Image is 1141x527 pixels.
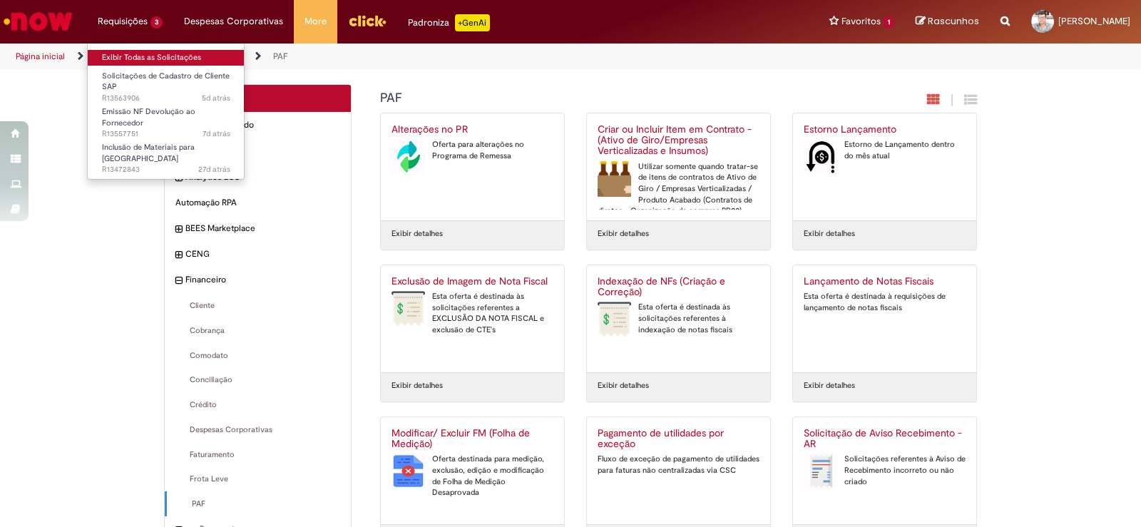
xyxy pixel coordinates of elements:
a: Aberto R13563906 : Solicitações de Cadastro de Cliente SAP [88,68,245,99]
i: expandir categoria CENG [175,248,182,262]
i: expandir categoria BEES Marketplace [175,222,182,237]
span: Despesas Corporativas [184,14,283,29]
a: Alterações no PR Alterações no PR Oferta para alterações no Programa de Remessa [381,113,564,220]
span: CENG [185,248,340,260]
h2: Pagamento de utilidades por exceção [598,428,759,451]
span: Inclusão de Materiais para [GEOGRAPHIC_DATA] [102,142,195,164]
div: Cobrança [165,318,351,344]
h2: Criar ou Incluir Item em Contrato - (Ativo de Giro/Empresas Verticalizadas e Insumos) [598,124,759,158]
span: Emissão NF Devolução ao Fornecedor [102,106,195,128]
i: Exibição em cartão [927,93,940,106]
a: Solicitação de Aviso Recebimento - AR Solicitação de Aviso Recebimento - AR Solicitações referent... [793,417,976,524]
img: ServiceNow [1,7,75,36]
span: Analytics BSC [185,171,340,183]
a: Criar ou Incluir Item em Contrato - (Ativo de Giro/Empresas Verticalizadas e Insumos) Criar ou In... [587,113,770,220]
a: Estorno Lançamento Estorno Lançamento Estorno de Lançamento dentro do mês atual [793,113,976,220]
h2: Alterações no PR [392,124,553,135]
span: 27d atrás [198,164,230,175]
time: 24/09/2025 16:10:52 [202,93,230,103]
a: Exibir detalhes [598,228,649,240]
a: Exibir detalhes [598,380,649,392]
span: Requisições [98,14,148,29]
div: Oferta destinada para medição, exclusão, edição e modificação de Folha de Medição Desaprovada [392,454,553,498]
a: Exclusão de Imagem de Nota Fiscal Exclusão de Imagem de Nota Fiscal Esta oferta é destinada às so... [381,265,564,372]
a: Aberto R13472843 : Inclusão de Materiais para Estoques [88,140,245,170]
ul: Trilhas de página [11,44,750,70]
i: Exibição de grade [964,93,977,106]
span: Favoritos [841,14,881,29]
img: Exclusão de Imagem de Nota Fiscal [392,291,425,327]
div: Esta oferta é destinada às solicitações referentes a EXCLUSÃO DA NOTA FISCAL e exclusão de CTE's [392,291,553,336]
span: 7d atrás [203,128,230,139]
span: | [951,92,953,108]
h2: Estorno Lançamento [804,124,966,135]
h2: Categorias [175,92,340,105]
p: +GenAi [455,14,490,31]
span: R13557751 [102,128,230,140]
div: Esta oferta é destinada à requisições de lançamento de notas fiscais [804,291,966,313]
div: Comodato [165,343,351,369]
span: PAF [178,498,340,510]
img: Solicitação de Aviso Recebimento - AR [804,454,837,489]
div: Padroniza [408,14,490,31]
div: Fluxo de exceção de pagamento de utilidades para faturas não centralizadas via CSC [598,454,759,476]
span: More [305,14,327,29]
div: Conciliação [165,367,351,393]
span: Cobrança [175,325,340,337]
a: Página inicial [16,51,65,62]
div: Esta oferta é destinada às solicitações referentes à indexação de notas fiscais [598,302,759,335]
div: Crédito [165,392,351,418]
div: Solicitações referentes à Aviso de Recebimento incorreto ou não criado [804,454,966,487]
h2: Solicitação de Aviso Recebimento - AR [804,428,966,451]
h2: Modificar/ Excluir FM (Folha de Medição) [392,428,553,451]
span: AmbevTech [185,145,340,157]
span: Alteração de pedido [175,119,340,131]
div: Utilizar somente quando tratar-se de itens de contratos de Ativo de Giro / Empresas Verticalizada... [598,161,759,218]
a: Exibir detalhes [804,380,855,392]
span: BEES Marketplace [185,222,340,235]
div: Estorno de Lançamento dentro do mês atual [804,139,966,161]
span: R13472843 [102,164,230,175]
a: Aberto R13557751 : Emissão NF Devolução ao Fornecedor [88,104,245,135]
div: Despesas Corporativas [165,417,351,443]
span: Cliente [175,300,340,312]
div: Frota Leve [165,466,351,492]
div: PAF [165,491,351,517]
div: Faturamento [165,442,351,468]
span: Frota Leve [175,474,340,485]
span: 3 [150,16,163,29]
div: expandir categoria Analytics BSC Analytics BSC [165,164,351,190]
a: Exibir Todas as Solicitações [88,50,245,66]
div: Alteração de pedido [165,112,351,138]
div: expandir categoria BEES Marketplace BEES Marketplace [165,215,351,242]
a: Exibir detalhes [804,228,855,240]
h2: Lançamento de Notas Fiscais [804,276,966,287]
a: Modificar/ Excluir FM (Folha de Medição) Modificar/ Excluir FM (Folha de Medição) Oferta destinad... [381,417,564,524]
img: Alterações no PR [392,139,425,175]
div: recolher categoria Financeiro Financeiro [165,267,351,293]
span: Financeiro [185,274,340,286]
h2: Exclusão de Imagem de Nota Fiscal [392,276,553,287]
img: Estorno Lançamento [804,139,837,175]
span: R13563906 [102,93,230,104]
span: Rascunhos [928,14,979,28]
h1: {"description":null,"title":"PAF"} Categoria [380,91,823,106]
h2: Indexação de NFs (Criação e Correção) [598,276,759,299]
span: Conciliação [175,374,340,386]
time: 02/09/2025 14:17:03 [198,164,230,175]
span: Despesas Corporativas [175,424,340,436]
span: Comodato [175,350,340,362]
span: 5d atrás [202,93,230,103]
div: Oferta para alterações no Programa de Remessa [392,139,553,161]
a: Exibir detalhes [392,380,443,392]
div: Cliente [165,293,351,319]
span: Solicitações de Cadastro de Cliente SAP [102,71,230,93]
span: 1 [884,16,894,29]
a: PAF [273,51,287,62]
span: [PERSON_NAME] [1058,15,1130,27]
ul: Requisições [87,43,245,180]
a: Lançamento de Notas Fiscais Esta oferta é destinada à requisições de lançamento de notas fiscais [793,265,976,372]
a: Rascunhos [916,15,979,29]
a: Pagamento de utilidades por exceção Fluxo de exceção de pagamento de utilidades para faturas não ... [587,417,770,524]
a: Indexação de NFs (Criação e Correção) Indexação de NFs (Criação e Correção) Esta oferta é destina... [587,265,770,372]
